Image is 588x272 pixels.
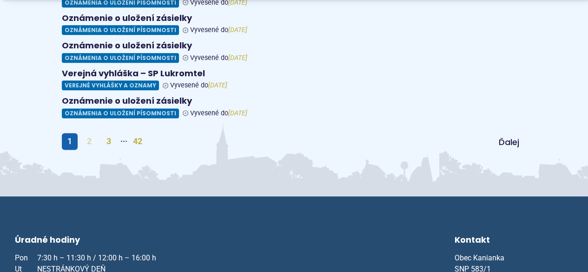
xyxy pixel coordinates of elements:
[62,13,527,35] a: Oznámenie o uložení zásielky Oznámenia o uložení písomnosti Vyvesené do[DATE]
[62,40,527,63] a: Oznámenie o uložení zásielky Oznámenia o uložení písomnosti Vyvesené do[DATE]
[62,96,527,118] a: Oznámenie o uložení zásielky Oznámenia o uložení písomnosti Vyvesené do[DATE]
[499,136,519,148] span: Ďalej
[101,133,117,150] a: 3
[127,133,148,150] a: 42
[455,233,573,249] h3: Kontakt
[62,96,527,106] h4: Oznámenie o uložení zásielky
[81,133,97,150] a: 2
[15,233,190,249] h3: Úradné hodiny
[62,68,527,91] a: Verejná vyhláška – SP Lukromtel Verejné vyhlášky a oznamy Vyvesené do[DATE]
[62,13,527,24] h4: Oznámenie o uložení zásielky
[15,252,37,264] span: Pon
[491,134,527,151] a: Ďalej
[62,133,78,150] span: 1
[120,133,127,150] span: ···
[62,68,527,79] h4: Verejná vyhláška – SP Lukromtel
[62,40,527,51] h4: Oznámenie o uložení zásielky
